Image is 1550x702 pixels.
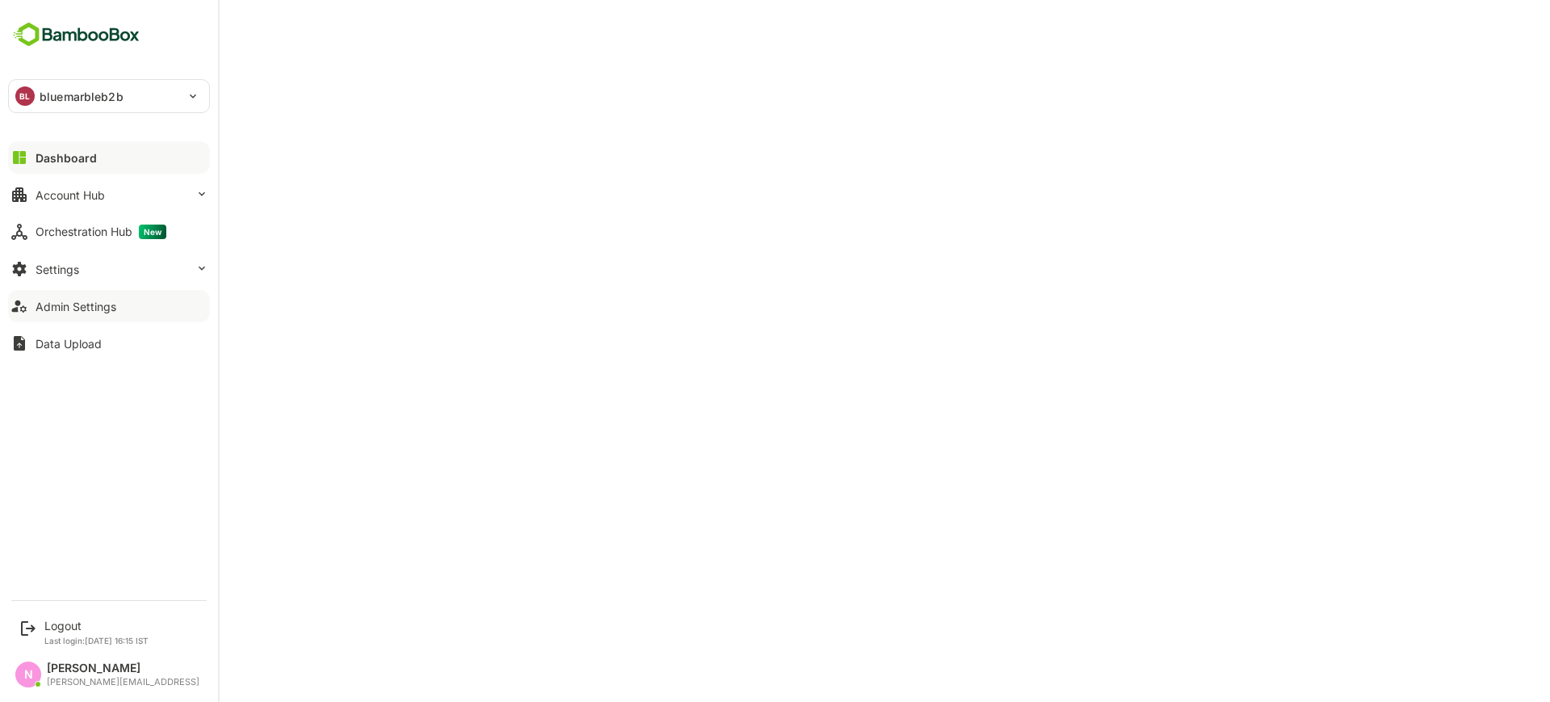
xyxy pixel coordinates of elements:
div: N [15,662,41,687]
div: Settings [36,263,79,276]
button: Dashboard [8,141,210,174]
button: Orchestration HubNew [8,216,210,248]
div: BLbluemarbleb2b [9,80,209,112]
button: Account Hub [8,179,210,211]
button: Data Upload [8,327,210,359]
div: [PERSON_NAME] [47,662,199,675]
p: Last login: [DATE] 16:15 IST [44,636,149,645]
div: Orchestration Hub [36,225,166,239]
div: [PERSON_NAME][EMAIL_ADDRESS] [47,677,199,687]
button: Admin Settings [8,290,210,322]
span: New [139,225,166,239]
div: Data Upload [36,337,102,351]
button: Settings [8,253,210,285]
div: Logout [44,619,149,633]
div: Account Hub [36,188,105,202]
img: BambooboxFullLogoMark.5f36c76dfaba33ec1ec1367b70bb1252.svg [8,19,145,50]
div: Admin Settings [36,300,116,313]
div: Dashboard [36,151,97,165]
p: bluemarbleb2b [40,88,124,105]
div: BL [15,86,35,106]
